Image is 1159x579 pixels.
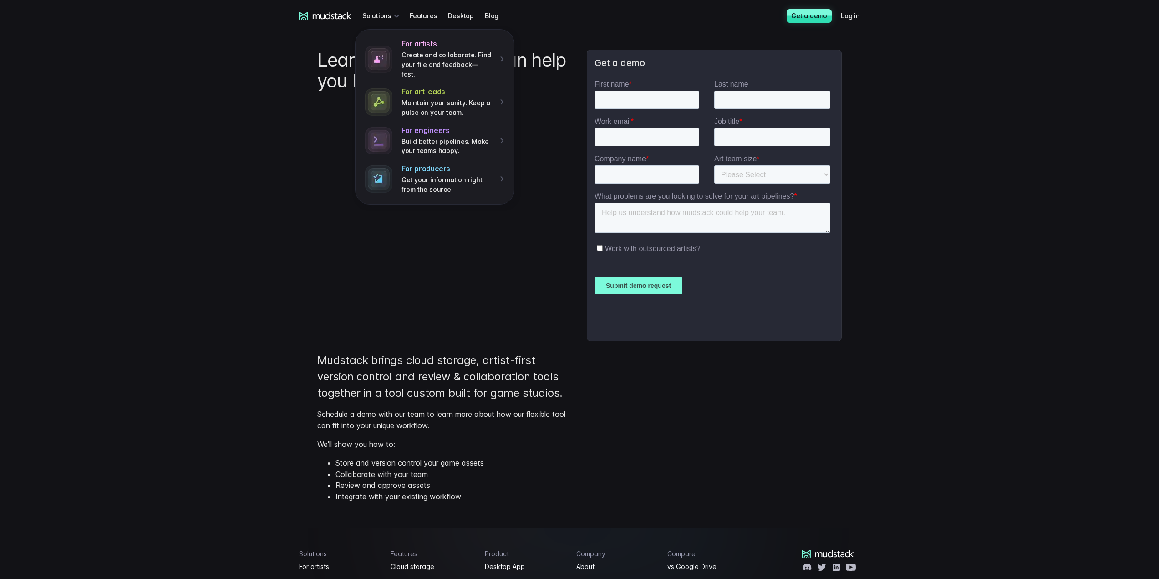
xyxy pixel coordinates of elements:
li: Integrate with your existing workflow [335,491,574,502]
img: stylized terminal icon [365,127,392,154]
a: For artistsCreate and collaborate. Find your file and feedback— fast. [361,35,508,83]
h3: Get a demo [595,57,834,69]
h1: Learn how mudstack can help you build games faster. [317,50,572,92]
a: mudstack logo [299,12,351,20]
p: Mudstack brings cloud storage, artist-first version control and review & collaboration tools toge... [317,352,574,401]
p: Create and collaborate. Find your file and feedback— fast. [402,51,493,79]
iframe: Form 3 [595,80,834,333]
h4: Product [485,550,565,558]
li: Collaborate with your team [335,469,574,480]
p: Get your information right from the source. [402,175,493,194]
a: Get a demo [787,9,832,23]
li: Review and approve assets [335,480,574,491]
h4: For art leads [402,87,493,97]
a: mudstack logo [802,550,854,558]
a: vs Google Drive [667,561,748,572]
img: spray paint icon [365,46,392,73]
img: connected dots icon [365,88,392,116]
a: Desktop [448,7,485,24]
li: Store and version control your game assets [335,457,574,469]
img: stylized terminal icon [365,165,392,193]
h4: Company [576,550,657,558]
iframe: YouTube video player [317,102,572,246]
div: Solutions [362,7,402,24]
a: Log in [841,7,871,24]
h4: Compare [667,550,748,558]
a: Cloud storage [391,561,474,572]
p: We'll show you how to: [317,439,574,502]
a: Features [410,7,448,24]
a: For artists [299,561,380,572]
h4: For producers [402,164,493,174]
p: Schedule a demo with our team to learn more about how our flexible tool can fit into your unique ... [317,409,574,431]
a: About [576,561,657,572]
h4: Features [391,550,474,558]
a: For engineersBuild better pipelines. Make your teams happy. [361,122,508,160]
p: Build better pipelines. Make your teams happy. [402,137,493,156]
a: For art leadsMaintain your sanity. Keep a pulse on your team. [361,83,508,121]
h4: For engineers [402,126,493,135]
h4: Solutions [299,550,380,558]
p: Maintain your sanity. Keep a pulse on your team. [402,98,493,117]
a: For producersGet your information right from the source. [361,160,508,198]
h4: For artists [402,39,493,49]
a: Desktop App [485,561,565,572]
a: Blog [485,7,509,24]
